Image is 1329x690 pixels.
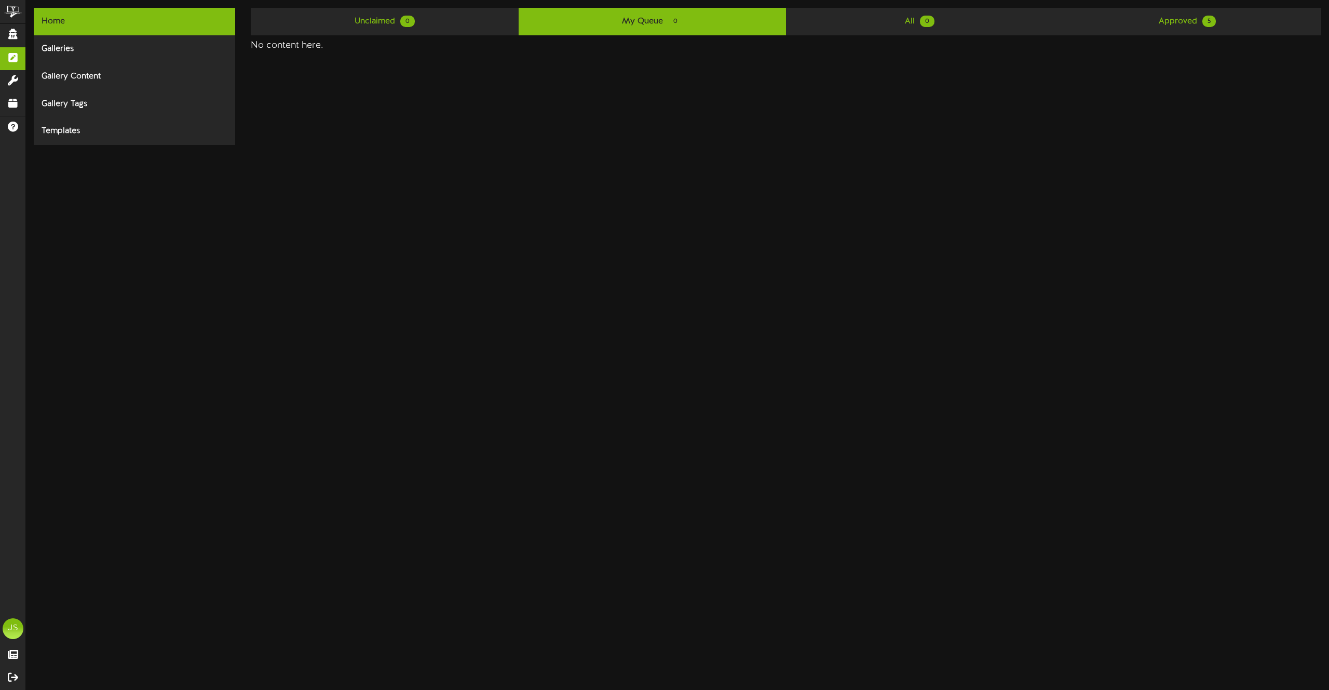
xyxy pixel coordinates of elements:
[1202,16,1216,27] span: 5
[1054,8,1321,35] a: Approved
[34,117,235,145] div: Templates
[668,16,683,27] span: 0
[34,8,235,35] div: Home
[400,16,415,27] span: 0
[251,8,518,35] a: Unclaimed
[519,8,786,35] a: My Queue
[3,618,23,639] div: JS
[920,16,934,27] span: 0
[34,35,235,63] div: Galleries
[34,90,235,118] div: Gallery Tags
[786,8,1053,35] a: All
[34,63,235,90] div: Gallery Content
[251,41,1321,51] h4: No content here.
